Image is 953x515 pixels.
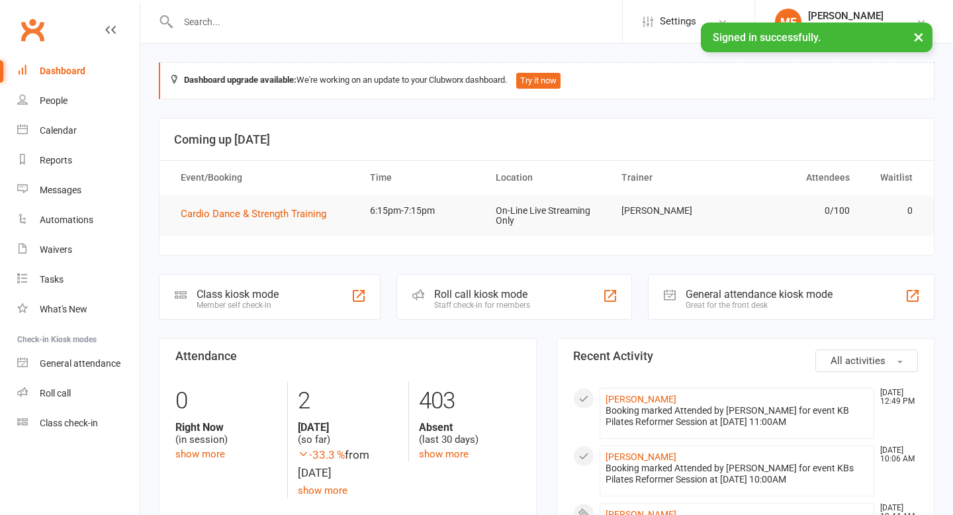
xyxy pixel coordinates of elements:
span: Settings [660,7,696,36]
time: [DATE] 10:06 AM [874,446,917,463]
div: (in session) [175,421,277,446]
strong: Dashboard upgrade available: [184,75,296,85]
th: Time [358,161,484,195]
div: Roll call kiosk mode [434,288,530,301]
td: 0/100 [735,195,861,226]
div: [PERSON_NAME] [808,10,884,22]
div: (so far) [298,421,399,446]
th: Event/Booking [169,161,358,195]
span: All activities [831,355,885,367]
div: Class check-in [40,418,98,428]
div: Staff check-in for members [434,301,530,310]
div: Reports [40,155,72,165]
div: Member self check-in [197,301,279,310]
h3: Attendance [175,350,520,363]
button: All activities [815,350,918,372]
div: Automations [40,214,93,225]
div: 0 [175,381,277,421]
th: Trainer [610,161,735,195]
a: Dashboard [17,56,140,86]
div: Class kiosk mode [197,288,279,301]
h3: Coming up [DATE] [174,133,919,146]
a: Roll call [17,379,140,408]
div: KB Fitness [808,22,884,34]
div: MF [775,9,801,35]
a: show more [298,485,347,496]
a: Reports [17,146,140,175]
td: 6:15pm-7:15pm [358,195,484,226]
div: 403 [419,381,520,421]
div: Waivers [40,244,72,255]
a: Messages [17,175,140,205]
time: [DATE] 12:49 PM [874,389,917,406]
div: Tasks [40,274,64,285]
a: Automations [17,205,140,235]
th: Waitlist [862,161,925,195]
strong: Absent [419,421,520,434]
a: show more [419,448,469,460]
div: 2 [298,381,399,421]
a: show more [175,448,225,460]
div: (last 30 days) [419,421,520,446]
a: Class kiosk mode [17,408,140,438]
div: Great for the front desk [686,301,833,310]
th: Attendees [735,161,861,195]
input: Search... [174,13,622,31]
a: [PERSON_NAME] [606,451,676,462]
div: Roll call [40,388,71,398]
div: People [40,95,68,106]
strong: [DATE] [298,421,399,434]
div: Calendar [40,125,77,136]
th: Location [484,161,610,195]
div: Messages [40,185,81,195]
div: What's New [40,304,87,314]
a: General attendance kiosk mode [17,349,140,379]
div: Booking marked Attended by [PERSON_NAME] for event KB Pilates Reformer Session at [DATE] 11:00AM [606,405,868,428]
a: Calendar [17,116,140,146]
span: Signed in successfully. [713,31,821,44]
button: × [907,23,930,51]
a: People [17,86,140,116]
div: We're working on an update to your Clubworx dashboard. [159,62,934,99]
div: Booking marked Attended by [PERSON_NAME] for event KBs Pilates Reformer Session at [DATE] 10:00AM [606,463,868,485]
a: Waivers [17,235,140,265]
a: What's New [17,295,140,324]
td: [PERSON_NAME] [610,195,735,226]
td: 0 [862,195,925,226]
a: [PERSON_NAME] [606,394,676,404]
a: Clubworx [16,13,49,46]
div: General attendance kiosk mode [686,288,833,301]
td: On-Line Live Streaming Only [484,195,610,237]
button: Try it now [516,73,561,89]
a: Tasks [17,265,140,295]
button: Cardio Dance & Strength Training [181,206,336,222]
div: General attendance [40,358,120,369]
div: from [DATE] [298,446,399,482]
span: -33.3 % [298,448,345,461]
div: Dashboard [40,66,85,76]
span: Cardio Dance & Strength Training [181,208,326,220]
strong: Right Now [175,421,277,434]
h3: Recent Activity [573,350,918,363]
